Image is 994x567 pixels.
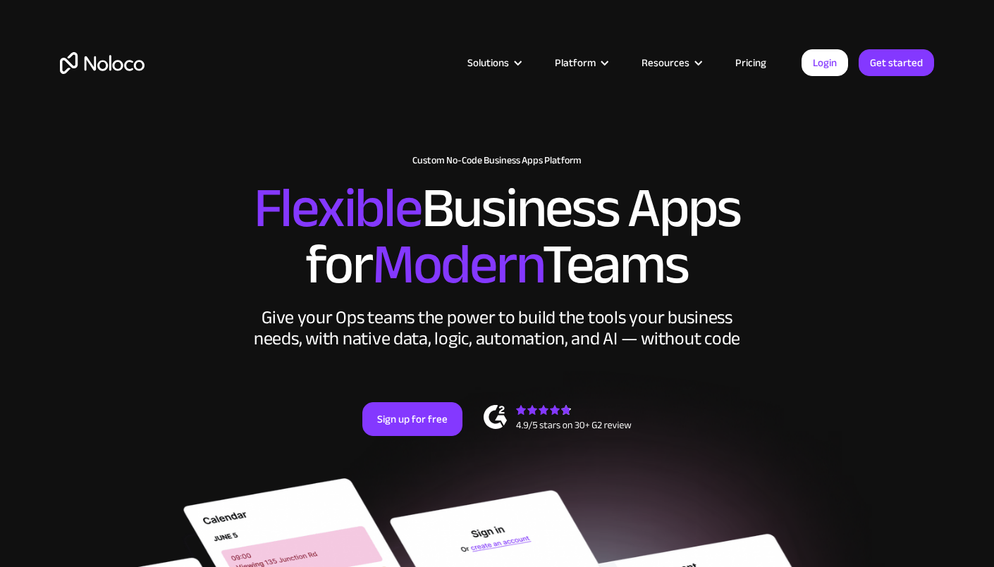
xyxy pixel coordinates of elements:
div: Resources [642,54,689,72]
div: Resources [624,54,718,72]
div: Platform [537,54,624,72]
a: Get started [859,49,934,76]
h2: Business Apps for Teams [60,180,934,293]
a: home [60,52,145,74]
span: Modern [372,212,542,317]
div: Platform [555,54,596,72]
a: Sign up for free [362,402,462,436]
div: Solutions [467,54,509,72]
span: Flexible [254,156,422,261]
a: Login [802,49,848,76]
div: Solutions [450,54,537,72]
a: Pricing [718,54,784,72]
h1: Custom No-Code Business Apps Platform [60,155,934,166]
div: Give your Ops teams the power to build the tools your business needs, with native data, logic, au... [250,307,744,349]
